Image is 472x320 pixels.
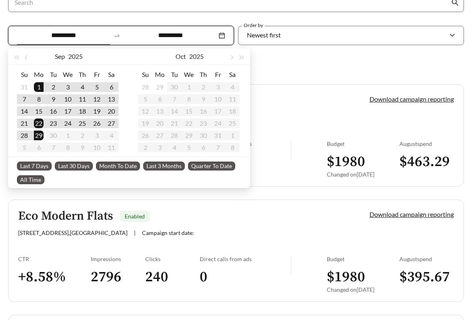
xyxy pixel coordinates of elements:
[152,68,167,81] th: Mo
[182,68,196,81] th: We
[104,81,119,93] td: 2025-09-06
[34,82,44,92] div: 1
[140,82,150,92] div: 28
[152,81,167,93] td: 2025-09-29
[17,105,31,117] td: 2025-09-14
[107,82,116,92] div: 6
[399,268,454,286] h3: $ 395.67
[48,94,58,104] div: 9
[63,94,73,104] div: 10
[175,48,186,64] button: Oct
[31,117,46,129] td: 2025-09-22
[61,81,75,93] td: 2025-09-03
[75,93,90,105] td: 2025-09-11
[31,105,46,117] td: 2025-09-15
[18,256,91,262] div: CTR
[77,82,87,92] div: 4
[34,106,44,116] div: 15
[46,105,61,117] td: 2025-09-16
[61,68,75,81] th: We
[327,286,399,293] div: Changed on [DATE]
[68,48,83,64] button: 2025
[91,268,145,286] h3: 2796
[399,140,454,147] div: August spend
[211,68,225,81] th: Fr
[92,118,102,128] div: 26
[46,81,61,93] td: 2025-09-02
[290,256,291,275] img: line
[46,93,61,105] td: 2025-09-09
[17,175,44,184] span: All Time
[134,229,136,236] span: |
[327,153,399,171] h3: $ 1980
[104,68,119,81] th: Sa
[46,68,61,81] th: Tu
[138,68,152,81] th: Su
[142,229,194,236] span: Campaign start date:
[104,117,119,129] td: 2025-09-27
[61,117,75,129] td: 2025-09-24
[17,162,52,170] span: Last 7 Days
[90,105,104,117] td: 2025-09-19
[107,106,116,116] div: 20
[125,213,145,220] span: Enabled
[90,68,104,81] th: Fr
[46,117,61,129] td: 2025-09-23
[63,106,73,116] div: 17
[18,229,127,236] span: [STREET_ADDRESS] , [GEOGRAPHIC_DATA]
[107,118,116,128] div: 27
[113,32,121,39] span: to
[19,82,29,92] div: 31
[19,106,29,116] div: 14
[55,162,93,170] span: Last 30 Days
[77,118,87,128] div: 25
[90,93,104,105] td: 2025-09-12
[34,131,44,140] div: 29
[189,48,204,64] button: 2025
[247,31,281,39] span: Newest first
[155,82,165,92] div: 29
[327,171,399,178] div: Changed on [DATE]
[200,268,290,286] h3: 0
[167,68,182,81] th: Tu
[104,93,119,105] td: 2025-09-13
[34,118,44,128] div: 22
[19,118,29,128] div: 21
[19,131,29,140] div: 28
[61,93,75,105] td: 2025-09-10
[63,82,73,92] div: 3
[34,94,44,104] div: 8
[92,106,102,116] div: 19
[31,68,46,81] th: Mo
[31,81,46,93] td: 2025-09-01
[19,94,29,104] div: 7
[327,256,399,262] div: Budget
[8,199,464,302] a: Eco Modern FlatsEnabled[STREET_ADDRESS],[GEOGRAPHIC_DATA]|Campaign start date:Download campaign r...
[196,68,211,81] th: Th
[17,117,31,129] td: 2025-09-21
[290,140,291,160] img: line
[107,94,116,104] div: 13
[31,129,46,141] td: 2025-09-29
[104,105,119,117] td: 2025-09-20
[48,82,58,92] div: 2
[96,162,140,170] span: Month To Date
[327,268,399,286] h3: $ 1980
[63,118,73,128] div: 24
[75,68,90,81] th: Th
[399,256,454,262] div: August spend
[399,153,454,171] h3: $ 463.29
[92,82,102,92] div: 5
[75,105,90,117] td: 2025-09-18
[92,94,102,104] div: 12
[200,256,290,262] div: Direct calls from ads
[17,129,31,141] td: 2025-09-28
[17,68,31,81] th: Su
[225,68,240,81] th: Sa
[77,94,87,104] div: 11
[31,93,46,105] td: 2025-09-08
[138,81,152,93] td: 2025-09-28
[145,256,200,262] div: Clicks
[77,106,87,116] div: 18
[370,210,454,218] a: Download campaign reporting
